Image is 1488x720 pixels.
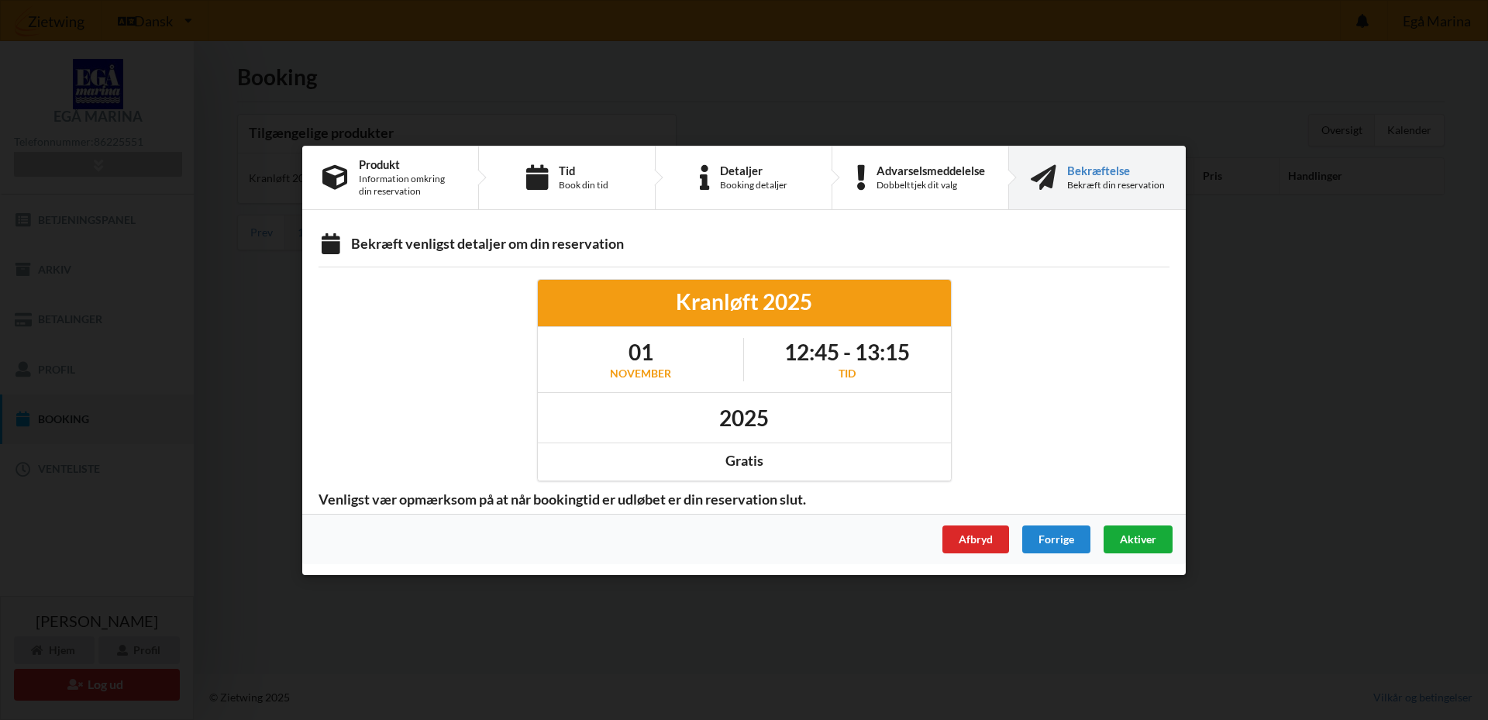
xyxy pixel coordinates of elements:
[359,172,458,197] div: Information omkring din reservation
[359,157,458,170] div: Produkt
[549,288,940,315] div: Kranløft 2025
[877,178,985,191] div: Dobbelttjek dit valg
[720,178,787,191] div: Booking detaljer
[719,403,769,431] h1: 2025
[559,178,608,191] div: Book din tid
[308,490,817,508] span: Venligst vær opmærksom på at når bookingtid er udløbet er din reservation slut.
[610,366,671,381] div: november
[720,164,787,176] div: Detaljer
[1067,178,1165,191] div: Bekræft din reservation
[319,235,1169,256] div: Bekræft venligst detaljer om din reservation
[1067,164,1165,176] div: Bekræftelse
[1120,532,1156,545] span: Aktiver
[784,366,910,381] div: Tid
[784,338,910,366] h1: 12:45 - 13:15
[549,452,940,470] div: Gratis
[610,338,671,366] h1: 01
[1022,525,1090,553] div: Forrige
[877,164,985,176] div: Advarselsmeddelelse
[942,525,1009,553] div: Afbryd
[559,164,608,176] div: Tid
